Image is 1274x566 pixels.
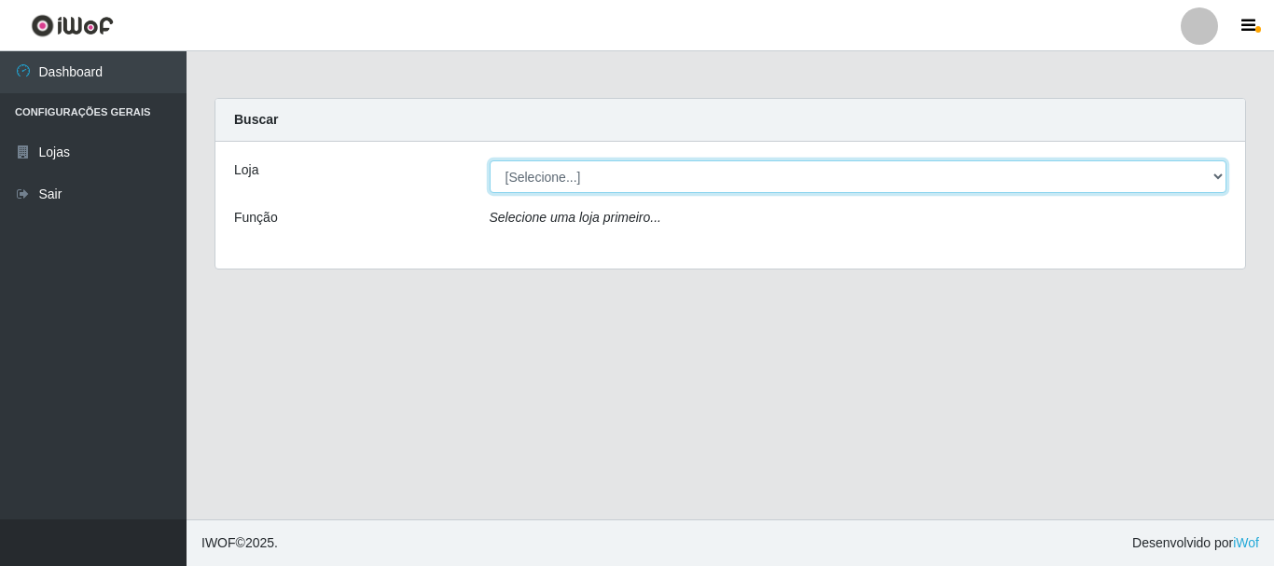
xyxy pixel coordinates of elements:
[234,160,258,180] label: Loja
[1132,533,1259,553] span: Desenvolvido por
[31,14,114,37] img: CoreUI Logo
[490,210,661,225] i: Selecione uma loja primeiro...
[201,535,236,550] span: IWOF
[1233,535,1259,550] a: iWof
[234,208,278,228] label: Função
[201,533,278,553] span: © 2025 .
[234,112,278,127] strong: Buscar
